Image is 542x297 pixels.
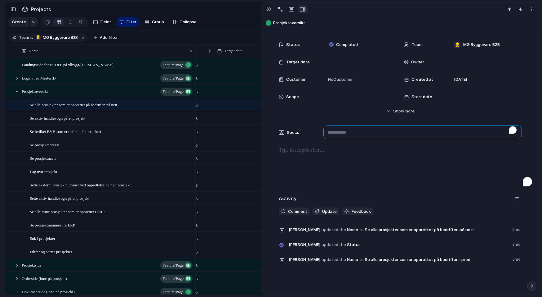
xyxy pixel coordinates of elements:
span: Group [152,19,164,25]
button: Filter [117,17,139,27]
span: MG Byggevare B2B [463,42,500,48]
button: is [29,34,35,41]
span: Collapse [180,19,197,25]
span: Se alle prosjekter som er opprettet på bedriften på nett [30,101,117,108]
span: to [359,257,364,263]
button: Prosjektoversikt [264,18,537,28]
span: Specs [287,130,299,136]
span: Feature/page [162,288,184,296]
span: Fields [100,19,112,25]
span: Target date [224,48,242,54]
span: Se aktiv handlevogn på et prosjekt [30,114,85,121]
span: Status [286,42,300,48]
span: Se hvilket BVH som er default på prosjektet [30,128,101,135]
span: Projects [29,4,52,15]
span: more [405,108,415,114]
span: Status [289,240,509,249]
span: to [359,227,364,233]
span: 2mo [512,225,522,233]
button: Comment [279,208,310,216]
span: Filtrer og sorter prosjekter [30,248,72,255]
div: 👷 [454,42,460,48]
button: Group [141,17,167,27]
span: Prosjektoversikt [22,88,48,95]
span: Dokumentside (inne på prosjekt) [22,288,75,295]
div: To enrich screen reader interactions, please activate Accessibility in Grammarly extension settings [269,147,532,186]
span: Created at [411,76,433,83]
span: Filter [127,19,136,25]
span: Login med MesterID [22,74,56,81]
button: Feature/page [160,61,193,69]
span: Prosjektoversikt [273,20,537,26]
h2: Activity [279,195,297,202]
span: updated the [322,242,346,248]
span: [PERSON_NAME] [289,242,320,248]
span: Lag nytt prosjekt [30,168,57,175]
span: Se prosjektnummer fra ERP [30,221,75,228]
span: Sette eksternt prosjektnummer ved opprettelse av nytt prosjekt [30,181,131,188]
span: Name [29,48,38,54]
span: Feature/page [162,261,184,270]
span: Prosjektside [22,261,42,268]
span: Feature/page [162,61,184,69]
span: Ordreside (inne på prosjekt) [22,275,67,282]
button: Fields [91,17,114,27]
span: Show [393,108,404,114]
span: Scope [286,94,299,100]
span: Name Se alle prosjekter som er opprettet på bedriften i prod [289,255,509,264]
span: [PERSON_NAME] [289,227,320,233]
span: is [30,35,33,40]
span: updated the [322,257,346,263]
span: [PERSON_NAME] [289,257,320,263]
span: Add filter [100,35,118,40]
span: No Customer [326,76,353,83]
button: 👷MG Byggevare B2B [34,34,79,41]
span: Target date [286,59,310,65]
span: Name Se alle prosjekter som er opprettet på bedriften på nett [289,225,509,234]
button: Feedback [342,208,373,216]
button: Feature/page [160,88,193,96]
span: Completed [336,42,358,48]
span: Se prosjektnavn [30,154,56,162]
button: Update [312,208,339,216]
span: Feature/page [162,87,184,96]
span: Se prosjektadresse [30,141,60,148]
span: Create [12,19,26,25]
span: Update [322,208,337,215]
button: Create [8,17,29,27]
span: Landingsside for PROFF på xlbygg/[DOMAIN_NAME] [22,61,113,68]
textarea: To enrich screen reader interactions, please activate Accessibility in Grammarly extension settings [323,126,522,139]
span: Start date [411,94,432,100]
span: Se alle mine prosjekter som er opprettet i ERP [30,208,104,215]
button: Add filter [90,33,122,42]
span: Comment [288,208,307,215]
button: Feature/page [160,275,193,283]
span: Owner [411,59,424,65]
span: [DATE] [454,76,467,83]
span: Customer [286,76,306,83]
span: 3mo [512,240,522,248]
span: Team [412,42,423,48]
button: Collapse [170,17,199,27]
button: Feature/page [160,261,193,269]
span: Feature/page [162,74,184,83]
button: Feature/page [160,74,193,82]
div: 👷 [36,35,41,40]
span: Søk i prosjekter [30,235,55,242]
button: Showmore [279,106,522,117]
span: Feedback [352,208,371,215]
span: Feature/page [162,274,184,283]
button: Feature/page [160,288,193,296]
span: Sette aktiv handlevogn på et prosjekt [30,194,89,202]
span: updated the [322,227,346,233]
span: 3mo [512,255,522,263]
span: MG Byggevare B2B [43,35,78,40]
span: Team [19,35,29,40]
